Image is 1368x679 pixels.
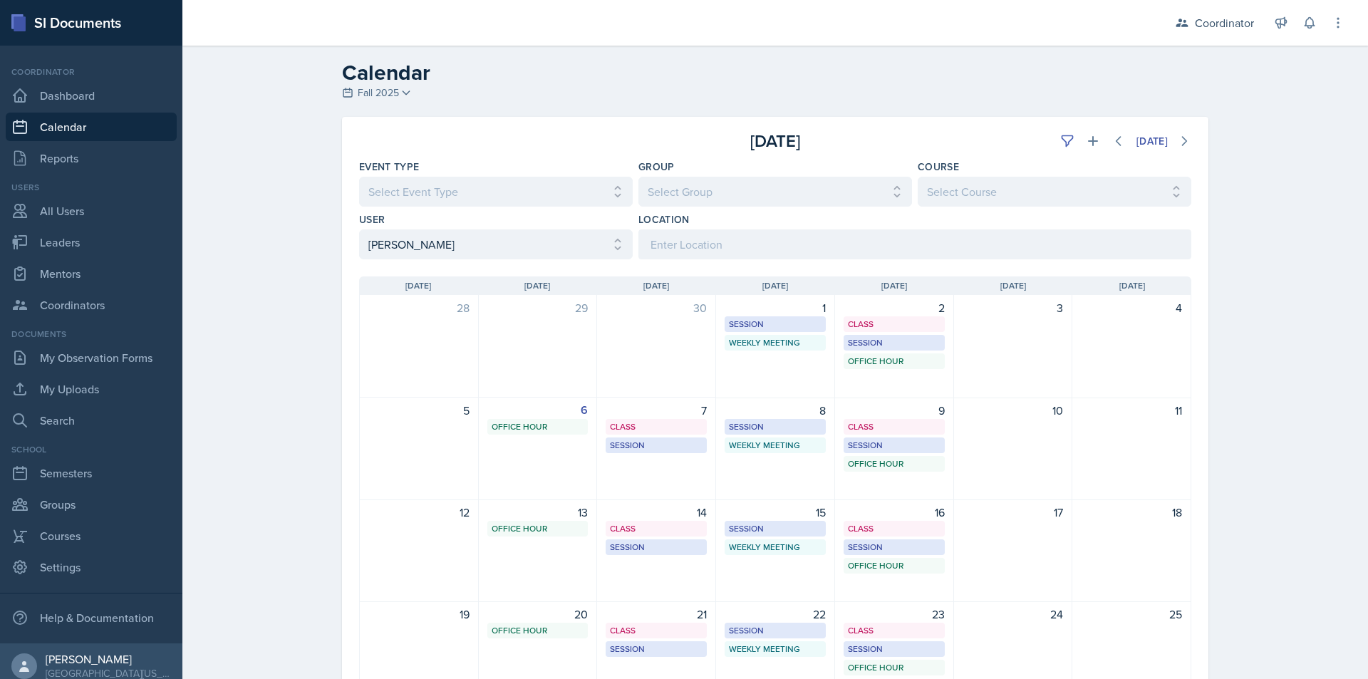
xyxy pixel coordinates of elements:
[848,624,940,637] div: Class
[1195,14,1254,31] div: Coordinator
[368,402,470,419] div: 5
[6,343,177,372] a: My Observation Forms
[6,291,177,319] a: Coordinators
[1081,402,1182,419] div: 11
[359,212,385,227] label: User
[918,160,959,174] label: Course
[6,375,177,403] a: My Uploads
[6,443,177,456] div: School
[368,606,470,623] div: 19
[848,541,940,554] div: Session
[6,328,177,341] div: Documents
[848,457,940,470] div: Office Hour
[848,318,940,331] div: Class
[881,279,907,292] span: [DATE]
[6,113,177,141] a: Calendar
[610,643,703,655] div: Session
[610,541,703,554] div: Session
[848,355,940,368] div: Office Hour
[848,643,940,655] div: Session
[610,522,703,535] div: Class
[405,279,431,292] span: [DATE]
[762,279,788,292] span: [DATE]
[963,299,1064,316] div: 3
[848,336,940,349] div: Session
[358,85,399,100] span: Fall 2025
[6,259,177,288] a: Mentors
[725,299,826,316] div: 1
[844,606,945,623] div: 23
[610,439,703,452] div: Session
[46,652,171,666] div: [PERSON_NAME]
[1081,606,1182,623] div: 25
[492,420,584,433] div: Office Hour
[487,606,589,623] div: 20
[638,229,1191,259] input: Enter Location
[1136,135,1168,147] div: [DATE]
[359,160,420,174] label: Event Type
[6,406,177,435] a: Search
[368,504,470,521] div: 12
[6,522,177,550] a: Courses
[729,420,822,433] div: Session
[492,522,584,535] div: Office Hour
[963,504,1064,521] div: 17
[1000,279,1026,292] span: [DATE]
[844,299,945,316] div: 2
[636,128,913,154] div: [DATE]
[606,504,707,521] div: 14
[848,522,940,535] div: Class
[342,60,1208,85] h2: Calendar
[725,504,826,521] div: 15
[6,459,177,487] a: Semesters
[610,420,703,433] div: Class
[729,624,822,637] div: Session
[6,553,177,581] a: Settings
[844,402,945,419] div: 9
[638,160,675,174] label: Group
[524,279,550,292] span: [DATE]
[848,420,940,433] div: Class
[848,661,940,674] div: Office Hour
[729,541,822,554] div: Weekly Meeting
[6,144,177,172] a: Reports
[492,624,584,637] div: Office Hour
[729,643,822,655] div: Weekly Meeting
[1081,299,1182,316] div: 4
[487,504,589,521] div: 13
[6,66,177,78] div: Coordinator
[368,299,470,316] div: 28
[729,336,822,349] div: Weekly Meeting
[844,504,945,521] div: 16
[848,559,940,572] div: Office Hour
[606,402,707,419] div: 7
[848,439,940,452] div: Session
[963,402,1064,419] div: 10
[6,490,177,519] a: Groups
[6,181,177,194] div: Users
[6,81,177,110] a: Dashboard
[1119,279,1145,292] span: [DATE]
[729,318,822,331] div: Session
[1081,504,1182,521] div: 18
[643,279,669,292] span: [DATE]
[725,606,826,623] div: 22
[729,522,822,535] div: Session
[963,606,1064,623] div: 24
[487,299,589,316] div: 29
[1127,129,1177,153] button: [DATE]
[6,197,177,225] a: All Users
[487,402,589,419] div: 6
[6,228,177,256] a: Leaders
[606,299,707,316] div: 30
[610,624,703,637] div: Class
[638,212,690,227] label: Location
[6,603,177,632] div: Help & Documentation
[606,606,707,623] div: 21
[729,439,822,452] div: Weekly Meeting
[725,402,826,419] div: 8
